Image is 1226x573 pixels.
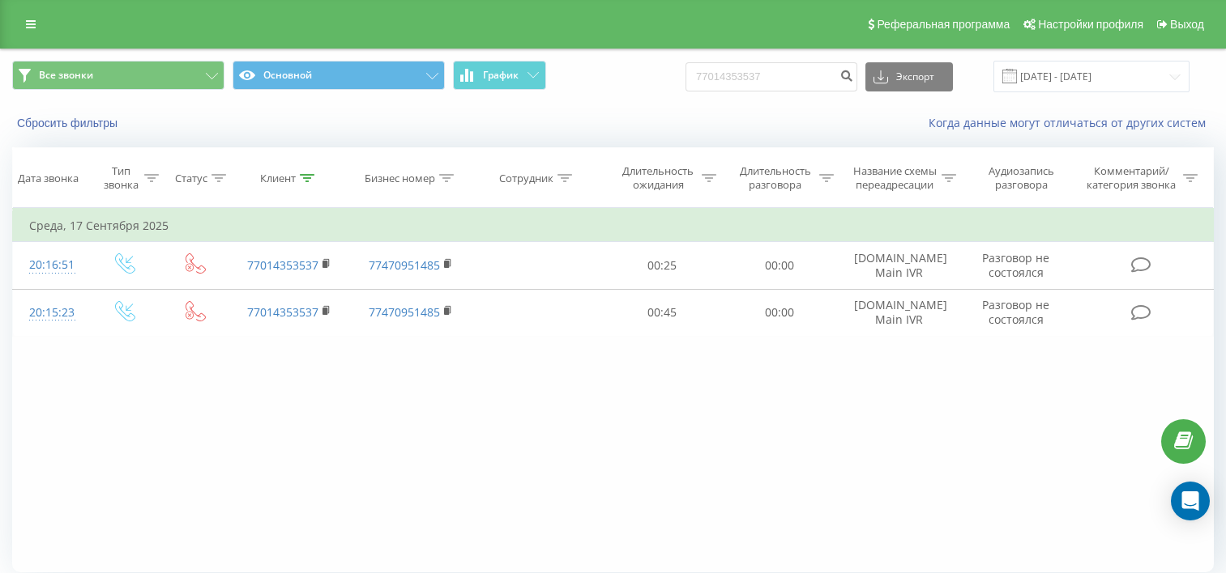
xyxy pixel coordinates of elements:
[1171,482,1210,520] div: Open Intercom Messenger
[39,69,93,82] span: Все звонки
[260,172,296,185] div: Клиент
[233,61,445,90] button: Основной
[453,61,546,90] button: График
[982,297,1049,327] span: Разговор не состоялся
[102,164,140,192] div: Тип звонка
[604,289,721,336] td: 00:45
[369,257,440,273] a: 77470951485
[247,304,318,320] a: 77014353537
[929,115,1214,130] a: Когда данные могут отличаться от других систем
[865,62,953,91] button: Экспорт
[483,70,519,81] span: График
[1038,18,1143,31] span: Настройки профиля
[604,242,721,289] td: 00:25
[29,297,71,329] div: 20:15:23
[735,164,815,192] div: Длительность разговора
[365,172,435,185] div: Бизнес номер
[12,116,126,130] button: Сбросить фильтры
[838,289,959,336] td: [DOMAIN_NAME] Main IVR
[13,210,1214,242] td: Среда, 17 Сентября 2025
[29,249,71,281] div: 20:16:51
[175,172,207,185] div: Статус
[982,250,1049,280] span: Разговор не состоялся
[1170,18,1204,31] span: Выход
[618,164,698,192] div: Длительность ожидания
[369,304,440,320] a: 77470951485
[838,242,959,289] td: [DOMAIN_NAME] Main IVR
[499,172,553,185] div: Сотрудник
[720,289,838,336] td: 00:00
[877,18,1010,31] span: Реферальная программа
[975,164,1069,192] div: Аудиозапись разговора
[18,172,79,185] div: Дата звонка
[247,257,318,273] a: 77014353537
[720,242,838,289] td: 00:00
[686,62,857,91] input: Поиск по номеру
[852,164,938,192] div: Название схемы переадресации
[12,61,224,90] button: Все звонки
[1084,164,1179,192] div: Комментарий/категория звонка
